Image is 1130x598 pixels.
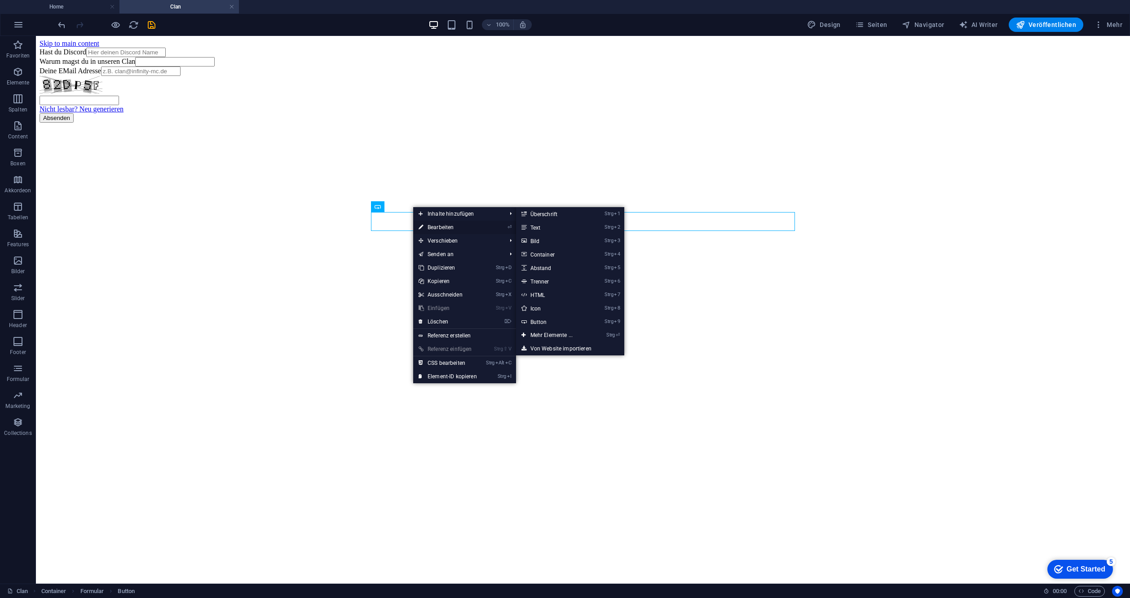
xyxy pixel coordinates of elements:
[505,305,512,311] i: V
[614,211,620,217] i: 1
[66,2,75,11] div: 5
[614,224,620,230] i: 2
[413,329,516,342] a: Referenz erstellen
[5,403,30,410] p: Marketing
[496,305,504,311] i: Strg
[505,292,512,297] i: X
[7,4,73,23] div: Get Started 5 items remaining, 0% complete
[11,295,25,302] p: Slider
[413,261,482,275] a: StrgDDuplizieren
[516,342,624,355] a: Von Website importieren
[413,301,482,315] a: StrgVEinfügen
[605,211,613,217] i: Strg
[146,20,157,30] i: Save (Ctrl+S)
[902,20,945,29] span: Navigator
[146,19,157,30] button: save
[505,360,512,366] i: C
[516,248,591,261] a: Strg4Container
[413,342,482,356] a: Strg⇧VReferenz einfügen
[486,360,494,366] i: Strg
[10,349,26,356] p: Footer
[11,268,25,275] p: Bilder
[614,238,620,244] i: 3
[6,52,30,59] p: Favoriten
[803,18,844,32] div: Design (Strg+Alt+Y)
[9,106,27,113] p: Spalten
[7,79,30,86] p: Elemente
[57,20,67,30] i: Rückgängig: Verlinkung ändern (Strg+Z)
[413,221,482,234] a: ⏎Bearbeiten
[505,265,512,270] i: D
[605,292,613,297] i: Strg
[9,322,27,329] p: Header
[495,19,510,30] h6: 100%
[507,373,512,379] i: I
[1053,586,1067,597] span: 00 00
[413,275,482,288] a: StrgCKopieren
[10,160,26,167] p: Boxen
[504,319,512,324] i: ⌦
[516,301,591,315] a: Strg8Icon
[803,18,844,32] button: Design
[614,278,620,284] i: 6
[614,319,620,324] i: 9
[8,214,28,221] p: Tabellen
[41,586,66,597] span: Klick zum Auswählen. Doppelklick zum Bearbeiten
[7,586,28,597] a: Klick, um Auswahl aufzuheben. Doppelklick öffnet Seitenverwaltung
[807,20,841,29] span: Design
[1074,586,1105,597] button: Code
[614,305,620,311] i: 8
[413,370,482,383] a: StrgIElement-ID kopieren
[503,346,508,352] i: ⇧
[852,18,891,32] button: Seiten
[898,18,948,32] button: Navigator
[516,328,591,342] a: Strg⏎Mehr Elemente ...
[605,305,613,311] i: Strg
[413,234,503,248] span: Verschieben
[1059,588,1060,594] span: :
[4,187,31,194] p: Akkordeon
[80,586,104,597] span: Klick zum Auswählen. Doppelklick zum Bearbeiten
[516,207,591,221] a: Strg1Überschrift
[7,376,30,383] p: Formular
[496,265,504,270] i: Strg
[605,238,613,244] i: Strg
[1112,586,1123,597] button: Usercentrics
[516,234,591,248] a: Strg3Bild
[508,224,512,230] i: ⏎
[605,251,613,257] i: Strg
[605,319,613,324] i: Strg
[516,221,591,234] a: Strg2Text
[516,288,591,301] a: Strg7HTML
[605,265,613,270] i: Strg
[1094,20,1122,29] span: Mehr
[1016,20,1076,29] span: Veröffentlichen
[516,261,591,275] a: Strg5Abstand
[110,19,121,30] button: Klicke hier, um den Vorschau-Modus zu verlassen
[4,430,31,437] p: Collections
[614,251,620,257] i: 4
[616,332,620,338] i: ⏎
[413,207,503,221] span: Inhalte hinzufügen
[41,586,135,597] nav: breadcrumb
[614,292,620,297] i: 7
[118,586,135,597] span: Klick zum Auswählen. Doppelklick zum Bearbeiten
[1078,586,1101,597] span: Code
[496,278,504,284] i: Strg
[7,241,29,248] p: Features
[606,332,615,338] i: Strg
[128,19,139,30] button: reload
[495,360,504,366] i: Alt
[516,315,591,328] a: Strg9Button
[855,20,887,29] span: Seiten
[413,248,503,261] a: Senden an
[413,288,482,301] a: StrgXAusschneiden
[508,346,511,352] i: V
[496,292,504,297] i: Strg
[959,20,998,29] span: AI Writer
[614,265,620,270] i: 5
[26,10,65,18] div: Get Started
[605,224,613,230] i: Strg
[1043,586,1067,597] h6: Session-Zeit
[56,19,67,30] button: undo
